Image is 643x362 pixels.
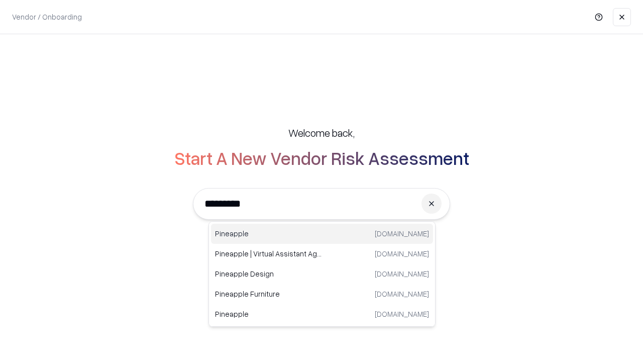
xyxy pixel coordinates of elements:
p: Pineapple [215,228,322,239]
p: Pineapple | Virtual Assistant Agency [215,248,322,259]
h5: Welcome back, [288,126,355,140]
p: [DOMAIN_NAME] [375,289,429,299]
h2: Start A New Vendor Risk Assessment [174,148,469,168]
p: Pineapple [215,309,322,319]
p: Pineapple Furniture [215,289,322,299]
p: [DOMAIN_NAME] [375,268,429,279]
div: Suggestions [208,221,436,327]
p: Vendor / Onboarding [12,12,82,22]
p: [DOMAIN_NAME] [375,248,429,259]
p: [DOMAIN_NAME] [375,309,429,319]
p: Pineapple Design [215,268,322,279]
p: [DOMAIN_NAME] [375,228,429,239]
